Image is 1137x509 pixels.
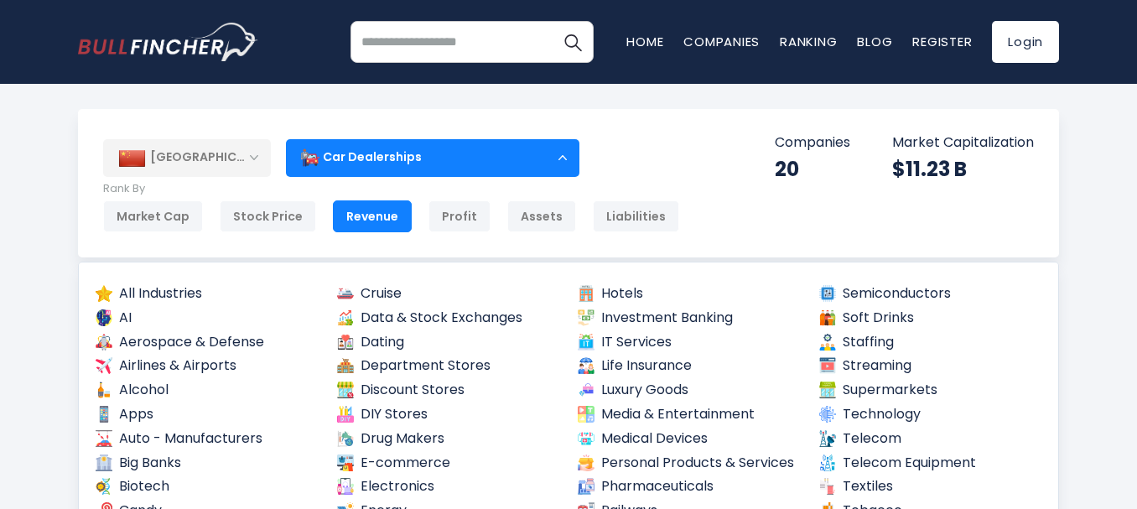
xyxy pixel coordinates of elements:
a: Data & Stock Exchanges [335,308,562,329]
a: Register [912,33,972,50]
div: [GEOGRAPHIC_DATA] [103,139,271,176]
a: Aerospace & Defense [94,332,320,353]
a: Companies [683,33,760,50]
a: Technology [818,404,1044,425]
div: Assets [507,200,576,232]
a: Hotels [576,283,802,304]
div: Revenue [333,200,412,232]
div: 20 [775,156,850,182]
a: Apps [94,404,320,425]
a: Auto - Manufacturers [94,428,320,449]
a: AI [94,308,320,329]
div: Car Dealerships [286,138,579,177]
a: Telecom Equipment [818,453,1044,474]
img: bullfincher logo [78,23,258,61]
p: Companies [775,134,850,152]
a: Ranking [780,33,837,50]
div: Liabilities [593,200,679,232]
a: Luxury Goods [576,380,802,401]
a: Investment Banking [576,308,802,329]
a: Streaming [818,356,1044,377]
a: Drug Makers [335,428,562,449]
a: E-commerce [335,453,562,474]
a: Soft Drinks [818,308,1044,329]
a: Staffing [818,332,1044,353]
a: Pharmaceuticals [576,476,802,497]
a: Go to homepage [78,23,258,61]
a: Semiconductors [818,283,1044,304]
p: Rank By [103,182,679,196]
a: Personal Products & Services [576,453,802,474]
a: All Industries [94,283,320,304]
button: Search [552,21,594,63]
a: Media & Entertainment [576,404,802,425]
div: Stock Price [220,200,316,232]
a: Airlines & Airports [94,356,320,377]
a: Department Stores [335,356,562,377]
a: Cruise [335,283,562,304]
a: Electronics [335,476,562,497]
a: Big Banks [94,453,320,474]
a: IT Services [576,332,802,353]
a: Alcohol [94,380,320,401]
a: Telecom [818,428,1044,449]
div: Profit [428,200,491,232]
div: $11.23 B [892,156,1034,182]
a: Home [626,33,663,50]
a: Login [992,21,1059,63]
a: Blog [857,33,892,50]
a: Dating [335,332,562,353]
a: DIY Stores [335,404,562,425]
a: Biotech [94,476,320,497]
a: Life Insurance [576,356,802,377]
p: Market Capitalization [892,134,1034,152]
a: Textiles [818,476,1044,497]
a: Supermarkets [818,380,1044,401]
a: Medical Devices [576,428,802,449]
a: Discount Stores [335,380,562,401]
div: Market Cap [103,200,203,232]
